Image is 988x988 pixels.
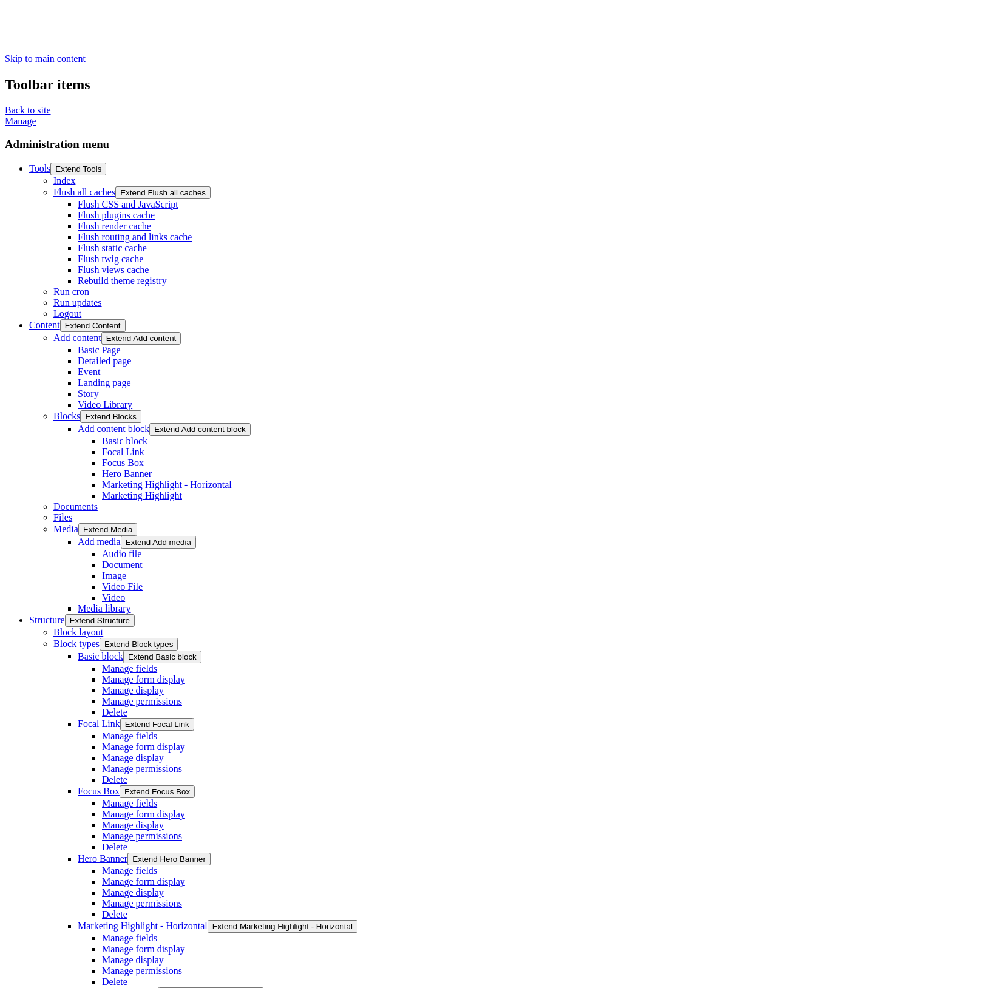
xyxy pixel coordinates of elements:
[55,164,81,174] span: Extend
[29,163,50,174] a: Tools
[102,809,185,819] a: Manage form display
[212,922,238,931] span: Extend
[53,175,75,186] a: Index
[78,254,143,264] a: Flush twig cache
[102,458,144,468] a: Focus Box
[102,479,232,490] a: Marketing Highlight - Horizontal
[155,652,196,661] span: Basic block
[102,753,164,763] a: Manage display
[60,319,126,332] button: Extend Content
[78,388,99,399] a: Story
[78,345,121,355] a: Basic Page
[102,966,182,976] a: Manage permissions
[78,424,149,434] a: Add content block
[65,614,135,627] button: Extend Structure
[78,276,167,286] a: Rebuild theme registry
[5,105,51,115] a: Back to site
[78,367,100,377] a: Event
[102,549,141,559] a: Audio file
[181,425,246,434] span: Add content block
[125,720,151,729] span: Extend
[50,163,106,175] button: Extend Tools
[5,76,983,93] h2: Toolbar items
[78,221,151,231] a: Flush render cache
[124,787,150,796] span: Extend
[102,570,126,581] a: Image
[127,853,211,865] button: Extend Hero Banner
[53,308,81,319] a: Logout
[102,909,127,919] a: Delete
[113,412,137,421] span: Blocks
[149,423,250,436] button: Extend Add content block
[78,199,178,209] a: Flush CSS and JavaScript
[132,640,173,649] span: Block types
[53,512,72,523] a: Files
[102,842,127,852] a: Delete
[78,853,127,864] a: Hero Banner
[152,538,191,547] span: Add media
[78,651,123,661] a: Basic block
[78,265,149,275] a: Flush views cache
[65,321,90,330] span: Extend
[92,321,121,330] span: Content
[102,560,143,570] a: Document
[102,876,185,887] a: Manage form display
[53,638,100,649] a: Block types
[80,410,141,423] button: Extend Blocks
[78,243,147,253] a: Flush static cache
[120,785,195,798] button: Extend Focus Box
[102,898,182,908] a: Manage permissions
[53,187,115,197] a: Flush all caches
[121,536,196,549] button: Extend Add media
[102,944,185,954] a: Manage form display
[102,469,152,479] a: Hero Banner
[240,922,353,931] span: Marketing Highlight - Horizontal
[104,640,130,649] span: Extend
[78,719,120,729] a: Focal Link
[29,320,60,330] a: Content
[102,774,127,785] a: Delete
[102,447,144,457] a: Focal Link
[102,798,157,808] a: Manage fields
[102,742,185,752] a: Manage form display
[102,592,125,603] a: Video
[102,581,143,592] a: Video File
[152,720,189,729] span: Focal Link
[78,786,120,796] a: Focus Box
[53,627,103,637] a: Block layout
[70,616,95,625] span: Extend
[133,334,176,343] span: Add content
[101,332,181,345] button: Extend Add content
[78,921,208,931] a: Marketing Highlight - Horizontal
[29,615,65,625] a: Structure
[102,865,157,876] a: Manage fields
[53,411,80,421] a: Blocks
[53,286,89,297] a: Run cron
[102,933,157,943] a: Manage fields
[102,976,127,987] a: Delete
[120,188,146,197] span: Extend
[53,333,101,343] a: Add content
[102,707,127,717] a: Delete
[97,616,130,625] span: Structure
[102,696,182,706] a: Manage permissions
[208,920,357,933] button: Extend Marketing Highlight - Horizontal
[78,399,132,410] a: Video Library
[152,787,190,796] span: Focus Box
[78,232,192,242] a: Flush routing and links cache
[100,638,178,651] button: Extend Block types
[78,210,155,220] a: Flush plugins cache
[102,436,147,446] a: Basic block
[128,652,154,661] span: Extend
[83,164,101,174] span: Tools
[102,820,164,830] a: Manage display
[106,334,132,343] span: Extend
[102,763,182,774] a: Manage permissions
[102,887,164,898] a: Manage display
[160,854,206,864] span: Hero Banner
[85,412,110,421] span: Extend
[5,116,36,126] a: Manage
[78,603,131,614] a: Media library
[102,674,185,685] a: Manage form display
[102,685,164,695] a: Manage display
